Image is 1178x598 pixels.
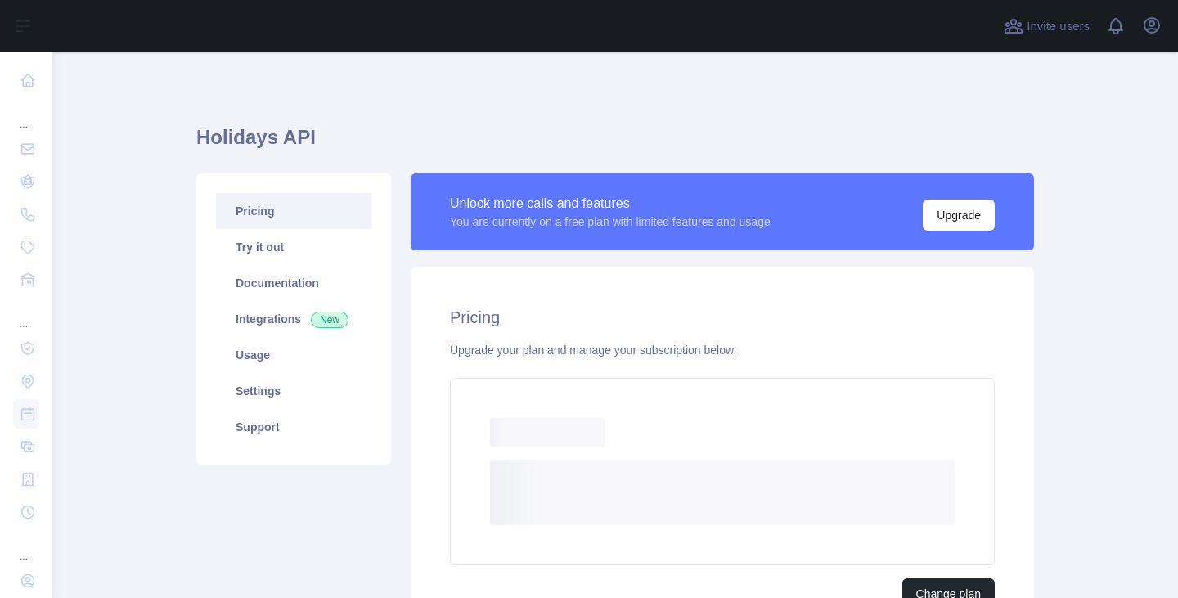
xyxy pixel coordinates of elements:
div: You are currently on a free plan with limited features and usage [450,214,771,230]
div: ... [13,98,39,131]
a: Settings [216,373,371,409]
span: Invite users [1027,17,1090,36]
a: Support [216,409,371,445]
h2: Pricing [450,306,995,329]
a: Pricing [216,193,371,229]
div: Unlock more calls and features [450,194,771,214]
h1: Holidays API [196,124,1034,164]
div: ... [13,298,39,330]
a: Usage [216,337,371,373]
a: Try it out [216,229,371,265]
button: Upgrade [923,200,995,231]
div: Upgrade your plan and manage your subscription below. [450,342,995,358]
div: ... [13,530,39,563]
a: Documentation [216,265,371,301]
span: New [311,312,348,328]
button: Invite users [1000,13,1093,39]
a: Integrations New [216,301,371,337]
